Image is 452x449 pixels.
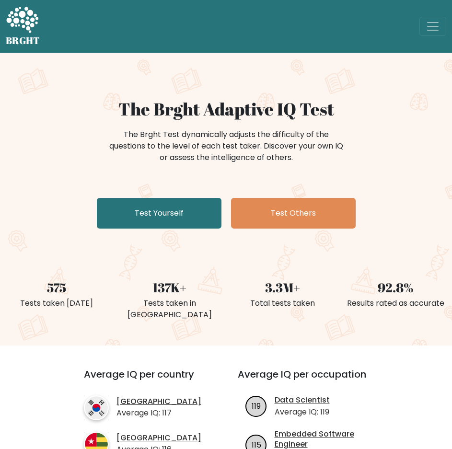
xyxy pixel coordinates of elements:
div: The Brght Test dynamically adjusts the difficulty of the questions to the level of each test take... [106,129,346,163]
h3: Average IQ per country [84,368,203,391]
p: Average IQ: 119 [275,406,330,418]
button: Toggle navigation [419,17,446,36]
a: Test Yourself [97,198,221,229]
a: Data Scientist [275,395,330,405]
text: 119 [252,401,261,412]
div: 3.3M+ [232,278,334,298]
div: 137K+ [119,278,220,298]
a: [GEOGRAPHIC_DATA] [116,433,201,443]
div: Tests taken in [GEOGRAPHIC_DATA] [119,298,220,321]
div: 92.8% [345,278,446,298]
a: [GEOGRAPHIC_DATA] [116,397,201,407]
div: 575 [6,278,107,298]
img: country [84,395,109,420]
a: BRGHT [6,4,40,49]
div: Results rated as accurate [345,298,446,309]
div: Tests taken [DATE] [6,298,107,309]
h5: BRGHT [6,35,40,46]
div: Total tests taken [232,298,334,309]
h3: Average IQ per occupation [238,368,380,391]
p: Average IQ: 117 [116,407,201,419]
h1: The Brght Adaptive IQ Test [6,99,446,119]
a: Test Others [231,198,356,229]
